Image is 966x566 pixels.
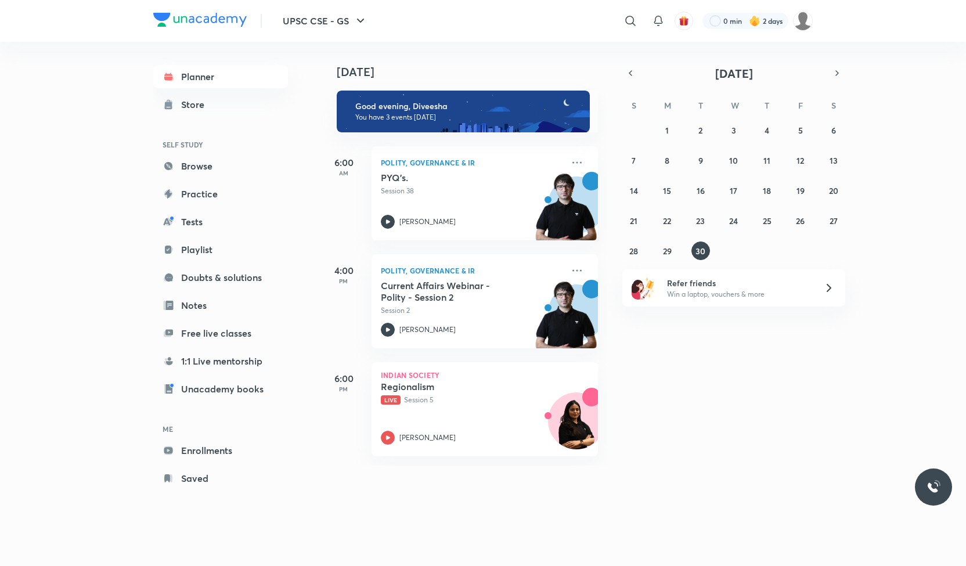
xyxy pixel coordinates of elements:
img: streak [749,15,760,27]
img: unacademy [534,280,598,360]
p: PM [320,277,367,284]
button: avatar [675,12,693,30]
button: UPSC CSE - GS [276,9,374,33]
button: September 9, 2025 [691,151,710,170]
button: September 2, 2025 [691,121,710,139]
button: September 21, 2025 [625,211,643,230]
abbr: September 30, 2025 [695,246,705,257]
button: September 14, 2025 [625,181,643,200]
abbr: Monday [664,100,671,111]
button: September 27, 2025 [824,211,843,230]
h5: 6:00 [320,372,367,385]
a: 1:1 Live mentorship [153,349,288,373]
button: September 25, 2025 [758,211,776,230]
h5: 6:00 [320,156,367,170]
p: Session 5 [381,395,563,405]
abbr: September 8, 2025 [665,155,669,166]
button: September 30, 2025 [691,241,710,260]
h6: SELF STUDY [153,135,288,154]
span: Live [381,395,401,405]
a: Planner [153,65,288,88]
button: September 5, 2025 [791,121,810,139]
button: [DATE] [639,65,829,81]
abbr: September 13, 2025 [830,155,838,166]
button: September 13, 2025 [824,151,843,170]
p: You have 3 events [DATE] [355,113,579,122]
button: September 22, 2025 [658,211,676,230]
button: September 8, 2025 [658,151,676,170]
button: September 6, 2025 [824,121,843,139]
img: unacademy [534,172,598,252]
img: evening [337,91,590,132]
p: Win a laptop, vouchers & more [667,289,810,300]
abbr: September 15, 2025 [663,185,671,196]
abbr: September 17, 2025 [730,185,737,196]
abbr: Thursday [765,100,769,111]
p: [PERSON_NAME] [399,325,456,335]
a: Saved [153,467,288,490]
a: Practice [153,182,288,206]
abbr: September 1, 2025 [665,125,669,136]
button: September 4, 2025 [758,121,776,139]
p: [PERSON_NAME] [399,217,456,227]
abbr: September 12, 2025 [796,155,804,166]
img: avatar [679,16,689,26]
p: AM [320,170,367,176]
abbr: September 25, 2025 [763,215,772,226]
abbr: September 10, 2025 [729,155,738,166]
img: referral [632,276,655,300]
abbr: September 27, 2025 [830,215,838,226]
abbr: September 18, 2025 [763,185,771,196]
abbr: Sunday [632,100,636,111]
abbr: September 11, 2025 [763,155,770,166]
a: Notes [153,294,288,317]
button: September 3, 2025 [724,121,743,139]
button: September 18, 2025 [758,181,776,200]
button: September 17, 2025 [724,181,743,200]
a: Playlist [153,238,288,261]
button: September 11, 2025 [758,151,776,170]
p: Session 2 [381,305,563,316]
a: Company Logo [153,13,247,30]
abbr: September 9, 2025 [698,155,703,166]
abbr: September 20, 2025 [829,185,838,196]
button: September 20, 2025 [824,181,843,200]
button: September 19, 2025 [791,181,810,200]
button: September 26, 2025 [791,211,810,230]
abbr: Wednesday [731,100,739,111]
button: September 15, 2025 [658,181,676,200]
abbr: September 29, 2025 [663,246,672,257]
h5: PYQ’s. [381,172,525,183]
p: PM [320,385,367,392]
abbr: September 3, 2025 [731,125,736,136]
abbr: September 28, 2025 [629,246,638,257]
h6: ME [153,419,288,439]
abbr: Tuesday [698,100,703,111]
a: Enrollments [153,439,288,462]
button: September 12, 2025 [791,151,810,170]
h6: Good evening, Diveesha [355,101,579,111]
img: Diveesha Deevela [793,11,813,31]
a: Tests [153,210,288,233]
abbr: September 19, 2025 [796,185,805,196]
a: Store [153,93,288,116]
abbr: Saturday [831,100,836,111]
button: September 29, 2025 [658,241,676,260]
img: Company Logo [153,13,247,27]
abbr: Friday [798,100,803,111]
abbr: September 6, 2025 [831,125,836,136]
a: Free live classes [153,322,288,345]
button: September 28, 2025 [625,241,643,260]
button: September 24, 2025 [724,211,743,230]
abbr: September 23, 2025 [696,215,705,226]
button: September 7, 2025 [625,151,643,170]
p: [PERSON_NAME] [399,432,456,443]
abbr: September 22, 2025 [663,215,671,226]
abbr: September 7, 2025 [632,155,636,166]
button: September 23, 2025 [691,211,710,230]
abbr: September 4, 2025 [765,125,769,136]
span: [DATE] [715,66,753,81]
button: September 10, 2025 [724,151,743,170]
h5: Current Affairs Webinar - Polity - Session 2 [381,280,525,303]
abbr: September 5, 2025 [798,125,803,136]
